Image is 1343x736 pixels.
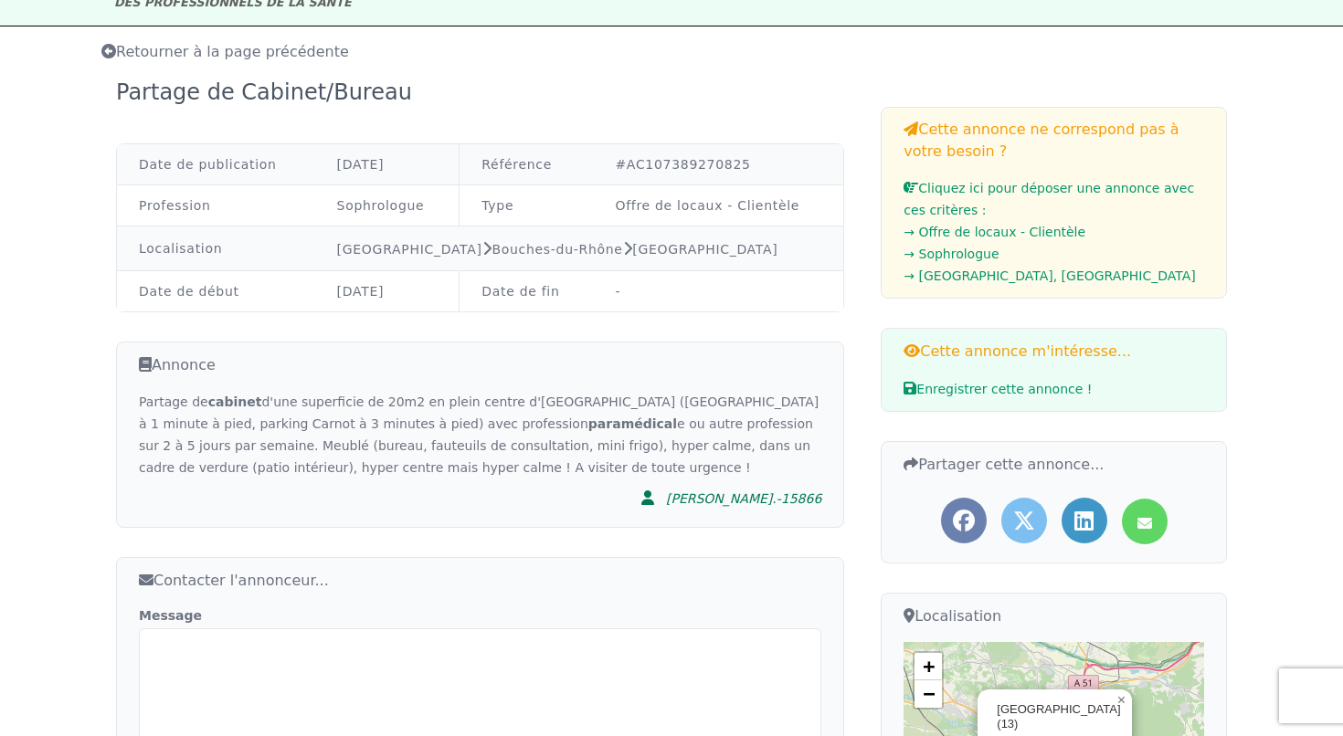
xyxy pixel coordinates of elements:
div: [GEOGRAPHIC_DATA] (13) [997,702,1109,733]
a: [PERSON_NAME].-15866 [629,478,821,516]
td: Type [460,185,594,226]
li: → [GEOGRAPHIC_DATA], [GEOGRAPHIC_DATA] [904,265,1204,287]
td: - [593,271,843,312]
a: [GEOGRAPHIC_DATA] [337,242,482,257]
a: [GEOGRAPHIC_DATA] [632,242,777,257]
a: Close popup [1110,689,1132,711]
span: Retourner à la page précédente [101,43,349,60]
span: × [1117,692,1126,708]
a: Partager l'annonce sur Facebook [941,498,987,543]
span: Enregistrer cette annonce ! [904,382,1092,396]
h3: Partager cette annonce... [904,453,1204,476]
h3: Cette annonce m'intéresse... [904,340,1204,363]
span: − [923,682,935,705]
a: Partager l'annonce par mail [1122,499,1168,544]
h3: Localisation [904,605,1204,627]
a: Zoom in [915,653,942,680]
h3: Cette annonce ne correspond pas à votre besoin ? [904,119,1204,163]
div: Partage de d'une superficie de 20m2 en plein centre d'[GEOGRAPHIC_DATA] ([GEOGRAPHIC_DATA] à 1 mi... [139,391,821,478]
strong: paramédical [588,416,677,431]
a: Bouches-du-Rhône [492,242,622,257]
li: → Offre de locaux - Clientèle [904,221,1204,243]
td: Référence [460,144,594,185]
label: Message [139,606,821,625]
a: Cliquez ici pour déposer une annonce avec ces critères :→ Offre de locaux - Clientèle→ Sophrologu... [904,181,1204,287]
a: Partager l'annonce sur Twitter [1001,498,1047,543]
strong: cabinet [208,394,262,409]
td: [DATE] [315,271,460,312]
td: [DATE] [315,144,460,185]
td: Date de fin [460,271,594,312]
h3: Contacter l'annonceur... [139,569,821,592]
h3: Annonce [139,353,821,376]
div: [PERSON_NAME].-15866 [666,489,821,508]
td: #AC107389270825 [593,144,843,185]
div: Partage de Cabinet/Bureau [116,78,423,107]
a: Zoom out [915,680,942,708]
span: + [923,655,935,678]
a: Partager l'annonce sur LinkedIn [1062,498,1107,543]
a: Sophrologue [337,198,425,213]
a: Offre de locaux - Clientèle [615,198,799,213]
td: Profession [117,185,315,226]
td: Date de publication [117,144,315,185]
td: Localisation [117,226,315,271]
i: Retourner à la liste [101,44,116,58]
td: Date de début [117,271,315,312]
li: → Sophrologue [904,243,1204,265]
